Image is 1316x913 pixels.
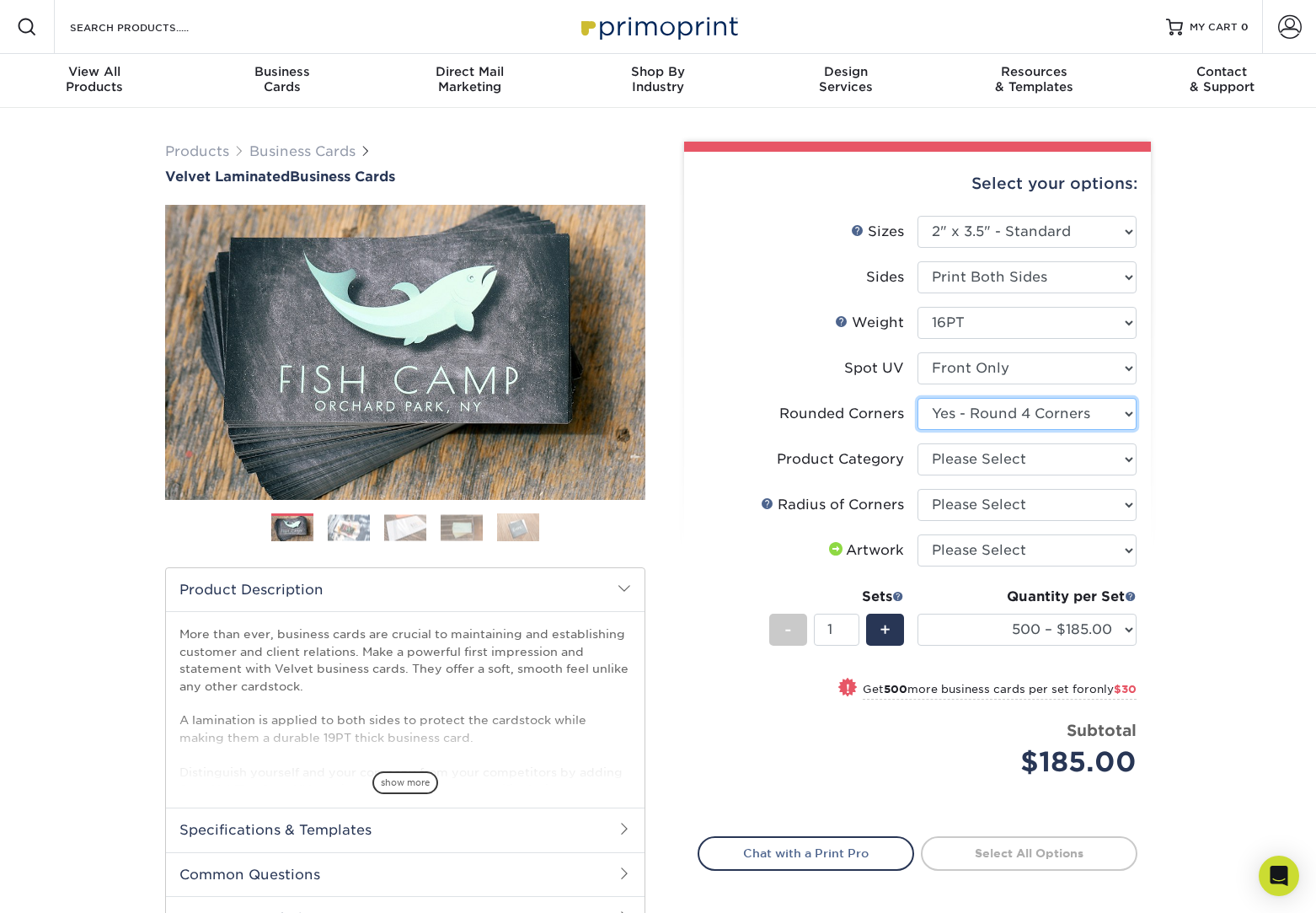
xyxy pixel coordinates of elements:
[1241,21,1249,33] span: 0
[769,587,904,607] div: Sets
[761,495,904,515] div: Radius of Corners
[1128,64,1316,79] span: Contact
[779,404,904,424] div: Rounded Corners
[372,771,438,794] span: show more
[1259,856,1299,896] div: Open Intercom Messenger
[165,169,290,185] span: Velvet Laminated
[384,514,426,540] img: Business Cards 03
[698,836,914,870] a: Chat with a Print Pro
[884,683,907,695] strong: 500
[917,587,1137,607] div: Quantity per Set
[564,64,752,79] span: Shop By
[497,513,539,542] img: Business Cards 05
[866,267,904,287] div: Sides
[165,143,229,159] a: Products
[752,64,940,79] span: Design
[1067,721,1137,739] strong: Subtotal
[376,64,564,94] div: Marketing
[930,742,1137,782] div: $185.00
[698,152,1137,216] div: Select your options:
[826,540,904,561] div: Artwork
[188,64,376,79] span: Business
[165,169,645,185] h1: Business Cards
[4,862,143,907] iframe: Google Customer Reviews
[328,514,370,540] img: Business Cards 02
[1190,20,1238,35] span: MY CART
[574,8,742,45] img: Primoprint
[1114,683,1137,695] span: $30
[376,54,564,108] a: Direct MailMarketing
[165,112,645,593] img: Velvet Laminated 01
[844,358,904,379] div: Spot UV
[1089,683,1137,695] span: only
[752,54,940,108] a: DesignServices
[784,617,792,642] span: -
[880,617,891,642] span: +
[188,64,376,94] div: Cards
[940,54,1128,108] a: Resources& Templates
[846,679,850,697] span: !
[1128,64,1316,94] div: & Support
[777,449,904,470] div: Product Category
[441,514,483,540] img: Business Cards 04
[166,568,645,611] h2: Product Description
[249,143,356,159] a: Business Cards
[188,54,376,108] a: BusinessCards
[851,222,904,242] div: Sizes
[752,64,940,94] div: Services
[271,508,313,550] img: Business Cards 01
[863,683,1137,700] small: Get more business cards per set for
[166,808,645,851] h2: Specifications & Templates
[564,64,752,94] div: Industry
[68,17,233,37] input: SEARCH PRODUCTS.....
[940,64,1128,94] div: & Templates
[165,169,645,185] a: Velvet LaminatedBusiness Cards
[376,64,564,79] span: Direct Mail
[166,852,645,896] h2: Common Questions
[940,64,1128,79] span: Resources
[179,626,631,900] p: More than ever, business cards are crucial to maintaining and establishing customer and client re...
[1128,54,1316,108] a: Contact& Support
[564,54,752,108] a: Shop ByIndustry
[835,313,904,333] div: Weight
[921,836,1137,870] a: Select All Options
